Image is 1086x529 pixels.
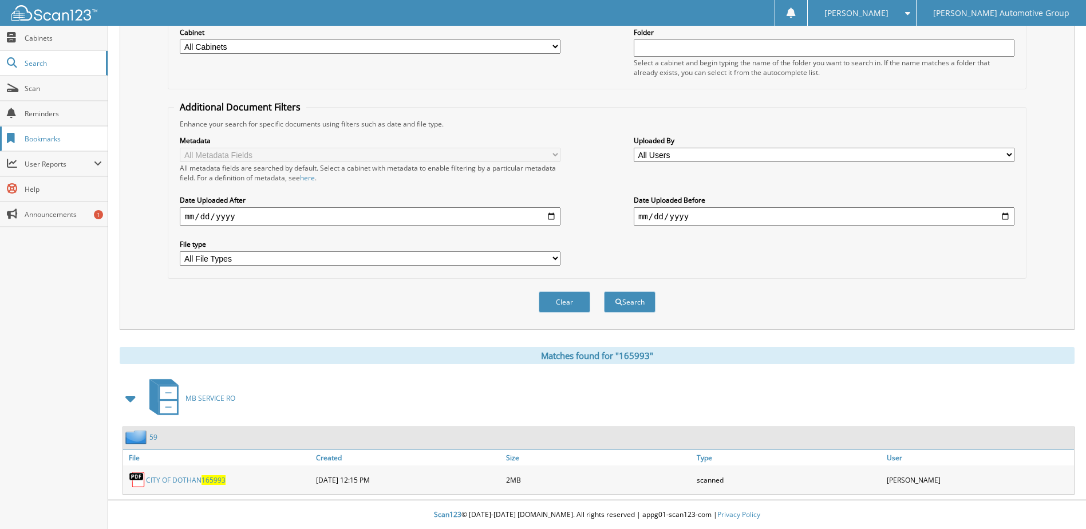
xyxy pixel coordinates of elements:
div: All metadata fields are searched by default. Select a cabinet with metadata to enable filtering b... [180,163,560,183]
a: User [884,450,1074,465]
div: Matches found for "165993" [120,347,1075,364]
a: here [300,173,315,183]
span: [PERSON_NAME] [824,10,888,17]
legend: Additional Document Filters [174,101,306,113]
div: [DATE] 12:15 PM [313,468,503,491]
img: folder2.png [125,430,149,444]
button: Clear [539,291,590,313]
img: PDF.png [129,471,146,488]
span: Scan [25,84,102,93]
label: Metadata [180,136,560,145]
img: scan123-logo-white.svg [11,5,97,21]
a: Privacy Policy [717,510,760,519]
span: 165993 [202,475,226,485]
span: Reminders [25,109,102,119]
input: end [634,207,1014,226]
label: Folder [634,27,1014,37]
a: Type [694,450,884,465]
a: CITY OF DOTHAN165993 [146,475,226,485]
div: 2MB [503,468,693,491]
a: 59 [149,432,157,442]
a: Size [503,450,693,465]
div: [PERSON_NAME] [884,468,1074,491]
label: Date Uploaded Before [634,195,1014,205]
input: start [180,207,560,226]
a: Created [313,450,503,465]
span: Bookmarks [25,134,102,144]
button: Search [604,291,655,313]
span: [PERSON_NAME] Automotive Group [933,10,1069,17]
a: File [123,450,313,465]
label: Cabinet [180,27,560,37]
label: File type [180,239,560,249]
div: © [DATE]-[DATE] [DOMAIN_NAME]. All rights reserved | appg01-scan123-com | [108,501,1086,529]
span: Search [25,58,100,68]
div: Enhance your search for specific documents using filters such as date and file type. [174,119,1020,129]
span: Help [25,184,102,194]
a: MB SERVICE RO [143,376,235,421]
span: Announcements [25,210,102,219]
label: Date Uploaded After [180,195,560,205]
label: Uploaded By [634,136,1014,145]
span: User Reports [25,159,94,169]
span: Scan123 [434,510,461,519]
div: Select a cabinet and begin typing the name of the folder you want to search in. If the name match... [634,58,1014,77]
span: Cabinets [25,33,102,43]
div: scanned [694,468,884,491]
iframe: Chat Widget [1029,474,1086,529]
div: 1 [94,210,103,219]
span: MB SERVICE RO [185,393,235,403]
